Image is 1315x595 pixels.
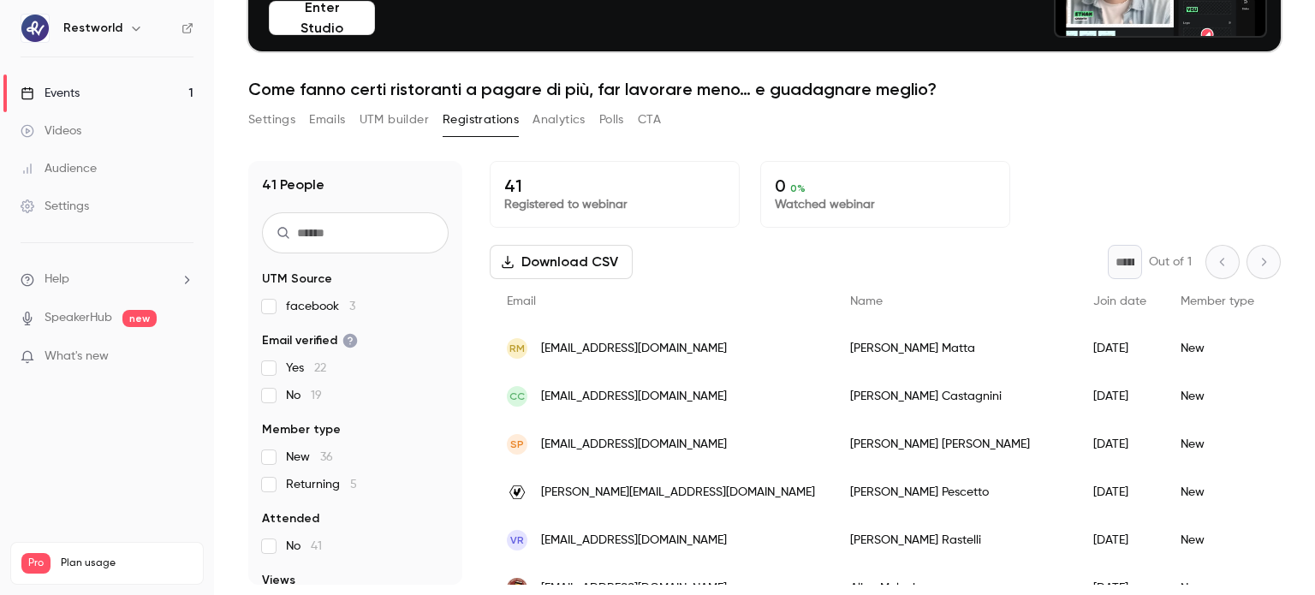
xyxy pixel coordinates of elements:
[262,332,358,349] span: Email verified
[286,449,333,466] span: New
[1181,295,1254,307] span: Member type
[311,390,322,402] span: 19
[63,20,122,37] h6: Restworld
[286,476,357,493] span: Returning
[1149,253,1192,271] p: Out of 1
[1076,420,1163,468] div: [DATE]
[541,388,727,406] span: [EMAIL_ADDRESS][DOMAIN_NAME]
[262,175,324,195] h1: 41 People
[21,122,81,140] div: Videos
[248,106,295,134] button: Settings
[21,160,97,177] div: Audience
[833,420,1076,468] div: [PERSON_NAME] [PERSON_NAME]
[314,362,326,374] span: 22
[309,106,345,134] button: Emails
[45,348,109,366] span: What's new
[360,106,429,134] button: UTM builder
[45,309,112,327] a: SpeakerHub
[286,387,322,404] span: No
[541,340,727,358] span: [EMAIL_ADDRESS][DOMAIN_NAME]
[533,106,586,134] button: Analytics
[775,176,996,196] p: 0
[541,484,815,502] span: [PERSON_NAME][EMAIL_ADDRESS][DOMAIN_NAME]
[509,341,525,356] span: RM
[1076,372,1163,420] div: [DATE]
[599,106,624,134] button: Polls
[1076,468,1163,516] div: [DATE]
[21,15,49,42] img: Restworld
[775,196,996,213] p: Watched webinar
[262,421,341,438] span: Member type
[541,532,727,550] span: [EMAIL_ADDRESS][DOMAIN_NAME]
[833,324,1076,372] div: [PERSON_NAME] Matta
[541,436,727,454] span: [EMAIL_ADDRESS][DOMAIN_NAME]
[21,271,193,289] li: help-dropdown-opener
[510,533,524,548] span: VR
[286,298,355,315] span: facebook
[61,556,193,570] span: Plan usage
[173,349,193,365] iframe: Noticeable Trigger
[510,437,524,452] span: SP
[1163,516,1271,564] div: New
[262,572,295,589] span: Views
[1163,468,1271,516] div: New
[833,372,1076,420] div: [PERSON_NAME] Castagnini
[262,510,319,527] span: Attended
[21,553,51,574] span: Pro
[21,85,80,102] div: Events
[507,482,527,503] img: roosterrotisserie.com
[443,106,519,134] button: Registrations
[833,516,1076,564] div: [PERSON_NAME] Rastelli
[790,182,806,194] span: 0 %
[45,271,69,289] span: Help
[320,451,333,463] span: 36
[349,300,355,312] span: 3
[248,79,1281,99] h1: Come fanno certi ristoranti a pagare di più, far lavorare meno… e guadagnare meglio?
[286,360,326,377] span: Yes
[1163,324,1271,372] div: New
[262,271,332,288] span: UTM Source
[1076,516,1163,564] div: [DATE]
[850,295,883,307] span: Name
[21,198,89,215] div: Settings
[833,468,1076,516] div: [PERSON_NAME] Pescetto
[507,295,536,307] span: Email
[638,106,661,134] button: CTA
[509,389,525,404] span: CC
[350,479,357,491] span: 5
[1163,372,1271,420] div: New
[122,310,157,327] span: new
[269,1,375,35] button: Enter Studio
[1093,295,1146,307] span: Join date
[1163,420,1271,468] div: New
[504,176,725,196] p: 41
[286,538,322,555] span: No
[490,245,633,279] button: Download CSV
[311,540,322,552] span: 41
[504,196,725,213] p: Registered to webinar
[1076,324,1163,372] div: [DATE]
